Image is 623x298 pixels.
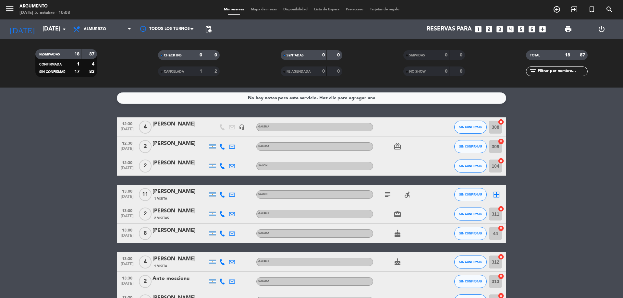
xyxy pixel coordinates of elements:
[39,53,60,56] span: RESERVADAS
[119,120,135,127] span: 12:30
[454,188,487,201] button: SIN CONFIRMAR
[311,8,343,11] span: Lista de Espera
[119,214,135,221] span: [DATE]
[454,208,487,221] button: SIN CONFIRMAR
[498,273,504,280] i: cancel
[485,25,493,33] i: looks_two
[153,120,208,128] div: [PERSON_NAME]
[153,274,208,283] div: Anto moscionu
[585,19,618,39] div: LOG OUT
[367,8,403,11] span: Tarjetas de regalo
[258,125,269,128] span: GALERIA
[498,138,504,145] i: cancel
[538,25,547,33] i: add_box
[119,281,135,289] span: [DATE]
[258,260,269,263] span: GALERIA
[154,216,169,221] span: 2 Visitas
[553,6,561,13] i: add_circle_outline
[394,258,401,266] i: cake
[498,158,504,164] i: cancel
[409,70,426,73] span: NO SHOW
[19,10,70,16] div: [DATE] 5. octubre - 10:08
[427,26,472,32] span: Reservas para
[529,67,537,75] i: filter_list
[459,193,482,196] span: SIN CONFIRMAR
[280,8,311,11] span: Disponibilidad
[39,63,62,66] span: CONFIRMADA
[153,255,208,263] div: [PERSON_NAME]
[258,232,269,234] span: GALERIA
[119,139,135,147] span: 12:30
[153,226,208,235] div: [PERSON_NAME]
[139,227,152,240] span: 8
[528,25,536,33] i: looks_6
[239,124,245,130] i: headset_mic
[119,207,135,214] span: 13:00
[74,69,79,74] strong: 17
[154,196,167,201] span: 1 Visita
[154,264,167,269] span: 1 Visita
[459,260,482,264] span: SIN CONFIRMAR
[248,94,375,102] div: No hay notas para este servicio. Haz clic para agregar una
[498,206,504,212] i: cancel
[454,121,487,134] button: SIN CONFIRMAR
[119,166,135,173] span: [DATE]
[459,212,482,216] span: SIN CONFIRMAR
[119,159,135,166] span: 12:30
[139,256,152,268] span: 4
[139,160,152,173] span: 2
[119,195,135,202] span: [DATE]
[459,125,482,129] span: SIN CONFIRMAR
[454,140,487,153] button: SIN CONFIRMAR
[394,143,401,150] i: card_giftcard
[498,225,504,232] i: cancel
[204,25,212,33] span: pending_actions
[214,53,218,57] strong: 0
[498,254,504,260] i: cancel
[495,25,504,33] i: looks_3
[139,140,152,153] span: 2
[493,191,500,198] i: border_all
[5,4,15,16] button: menu
[89,52,96,56] strong: 87
[454,227,487,240] button: SIN CONFIRMAR
[506,25,515,33] i: looks_4
[164,70,184,73] span: CANCELADA
[322,53,325,57] strong: 0
[454,275,487,288] button: SIN CONFIRMAR
[153,207,208,215] div: [PERSON_NAME]
[530,54,540,57] span: TOTAL
[258,212,269,215] span: GALERIA
[164,54,182,57] span: CHECK INS
[403,191,411,198] i: accessible_forward
[459,280,482,283] span: SIN CONFIRMAR
[598,25,605,33] i: power_settings_new
[394,210,401,218] i: card_giftcard
[565,53,570,57] strong: 18
[248,8,280,11] span: Mapa de mesas
[570,6,578,13] i: exit_to_app
[337,69,341,74] strong: 0
[119,127,135,135] span: [DATE]
[337,53,341,57] strong: 0
[454,256,487,268] button: SIN CONFIRMAR
[459,145,482,148] span: SIN CONFIRMAR
[394,230,401,237] i: cake
[119,255,135,262] span: 13:30
[77,62,79,66] strong: 1
[119,233,135,241] span: [DATE]
[119,226,135,233] span: 13:00
[139,208,152,221] span: 2
[214,69,218,74] strong: 2
[343,8,367,11] span: Pre-acceso
[517,25,525,33] i: looks_5
[322,69,325,74] strong: 0
[60,25,68,33] i: arrow_drop_down
[445,53,447,57] strong: 0
[119,262,135,269] span: [DATE]
[5,4,15,14] i: menu
[139,275,152,288] span: 2
[89,69,96,74] strong: 83
[537,68,587,75] input: Filtrar por nombre...
[153,159,208,167] div: [PERSON_NAME]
